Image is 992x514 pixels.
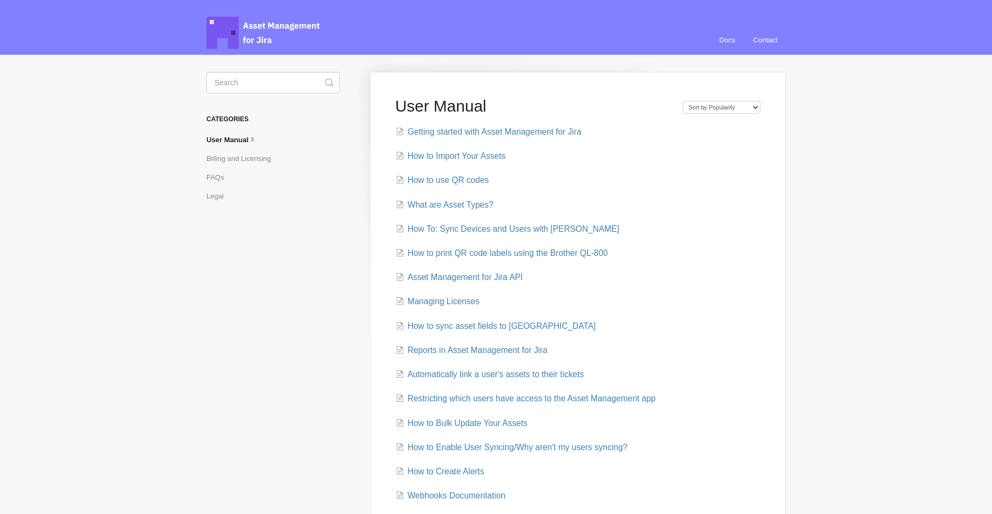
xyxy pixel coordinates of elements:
span: How to Import Your Assets [408,151,506,160]
a: How to sync asset fields to [GEOGRAPHIC_DATA] [396,321,596,331]
span: How To: Sync Devices and Users with [PERSON_NAME] [408,224,619,233]
a: How to Enable User Syncing/Why aren't my users syncing? [396,443,627,452]
a: Legal [206,187,232,204]
a: Docs [711,26,743,55]
a: How to Create Alerts [396,467,484,476]
span: Reports in Asset Management for Jira [408,346,547,355]
a: User Manual [206,131,265,148]
a: Managing Licenses [396,297,479,306]
h3: Categories [206,109,340,129]
a: How to print QR code labels using the Brother QL-800 [396,248,608,258]
a: How To: Sync Devices and Users with [PERSON_NAME] [396,224,619,233]
a: What are Asset Types? [396,200,493,209]
span: Getting started with Asset Management for Jira [408,127,581,136]
span: How to Create Alerts [408,467,484,476]
a: Billing and Licensing [206,150,279,167]
a: Restricting which users have access to the Asset Management app [396,394,656,403]
span: Asset Management for Jira Docs [206,17,321,49]
span: Managing Licenses [408,297,479,306]
a: Automatically link a user's assets to their tickets [396,370,584,379]
select: Page reloads on selection [683,101,760,114]
a: How to use QR codes [396,175,489,185]
a: FAQs [206,168,232,186]
span: How to sync asset fields to [GEOGRAPHIC_DATA] [408,321,596,331]
span: How to use QR codes [408,175,489,185]
span: How to Bulk Update Your Assets [408,418,528,428]
input: Search [206,72,340,93]
a: Reports in Asset Management for Jira [396,346,547,355]
a: How to Bulk Update Your Assets [396,418,528,428]
a: Webhooks Documentation [396,491,506,500]
span: How to print QR code labels using the Brother QL-800 [408,248,608,258]
h1: User Manual [395,97,672,116]
span: Webhooks Documentation [408,491,506,500]
span: How to Enable User Syncing/Why aren't my users syncing? [408,443,627,452]
span: Automatically link a user's assets to their tickets [408,370,584,379]
a: Asset Management for Jira API [396,273,523,282]
a: How to Import Your Assets [396,151,506,160]
a: Contact [745,26,786,55]
span: Restricting which users have access to the Asset Management app [408,394,656,403]
a: Getting started with Asset Management for Jira [396,127,581,136]
span: What are Asset Types? [408,200,493,209]
span: Asset Management for Jira API [408,273,523,282]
